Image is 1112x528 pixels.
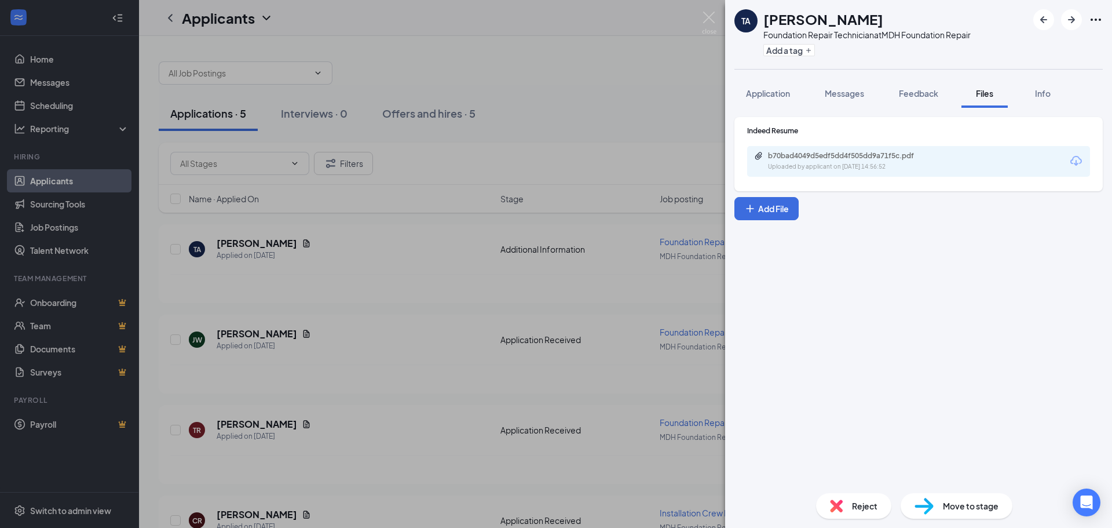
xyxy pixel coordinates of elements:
div: TA [741,15,751,27]
svg: Paperclip [754,151,763,161]
button: ArrowLeftNew [1033,9,1054,30]
button: PlusAdd a tag [763,44,815,56]
div: Uploaded by applicant on [DATE] 14:56:52 [768,162,942,172]
button: ArrowRight [1061,9,1082,30]
div: Open Intercom Messenger [1073,489,1100,516]
span: Info [1035,88,1051,99]
svg: ArrowRight [1065,13,1078,27]
a: Paperclipb70bad4049d5edf5dd4f505dd9a71f5c.pdfUploaded by applicant on [DATE] 14:56:52 [754,151,942,172]
h1: [PERSON_NAME] [763,9,883,29]
svg: Ellipses [1089,13,1103,27]
div: b70bad4049d5edf5dd4f505dd9a71f5c.pdf [768,151,930,161]
button: Add FilePlus [734,197,799,220]
svg: Plus [744,203,756,214]
span: Messages [825,88,864,99]
span: Reject [852,500,877,512]
span: Files [976,88,993,99]
span: Application [746,88,790,99]
div: Indeed Resume [747,126,1090,136]
span: Move to stage [943,500,998,512]
svg: ArrowLeftNew [1037,13,1051,27]
svg: Plus [805,47,812,54]
svg: Download [1069,154,1083,168]
div: Foundation Repair Technician at MDH Foundation Repair [763,29,971,41]
span: Feedback [899,88,938,99]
